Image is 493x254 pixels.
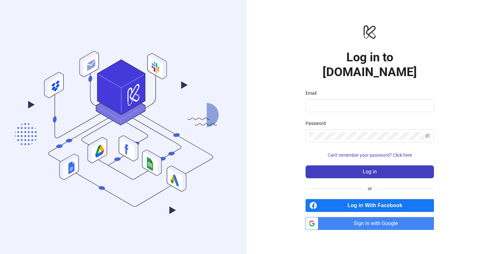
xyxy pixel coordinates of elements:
span: eye-invisible [425,133,430,138]
span: or [363,185,377,192]
input: Email [309,102,429,109]
a: Sign in with Google [306,217,434,230]
span: Log in [363,169,377,175]
a: Log in With Facebook [306,199,434,212]
span: Can't remember your password? Click here [328,153,412,158]
a: Can't remember your password? Click here [306,153,434,158]
h1: Log in to [DOMAIN_NAME] [306,50,434,79]
button: Log in [306,165,434,178]
input: Password [309,132,424,140]
button: Can't remember your password? Click here [306,150,434,160]
span: Sign in with Google [321,217,434,230]
label: Email [306,90,321,97]
span: Log in With Facebook [320,199,434,212]
label: Password [306,120,330,127]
